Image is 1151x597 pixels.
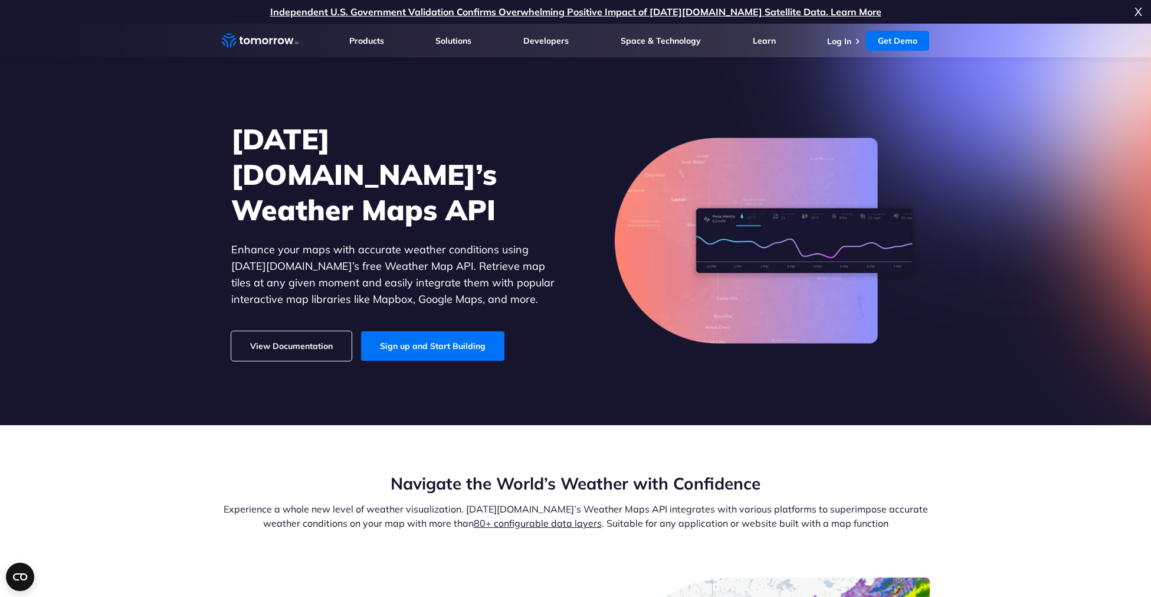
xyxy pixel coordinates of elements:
a: Developers [523,35,569,46]
h1: [DATE][DOMAIN_NAME]’s Weather Maps API [231,121,556,227]
a: Learn [753,35,776,46]
a: View Documentation [231,331,352,361]
a: Home link [222,32,299,50]
p: Experience a whole new level of weather visualization. [DATE][DOMAIN_NAME]’s Weather Maps API int... [222,502,930,530]
a: Get Demo [866,31,929,51]
p: Enhance your maps with accurate weather conditions using [DATE][DOMAIN_NAME]’s free Weather Map A... [231,242,556,308]
a: Solutions [435,35,471,46]
button: Open CMP widget [6,563,34,591]
a: Log In [827,36,851,47]
a: Sign up and Start Building [361,331,504,361]
a: Space & Technology [621,35,701,46]
a: Products [349,35,384,46]
a: Independent U.S. Government Validation Confirms Overwhelming Positive Impact of [DATE][DOMAIN_NAM... [270,6,881,18]
a: 80+ configurable data layers [474,517,602,529]
h2: Navigate the World’s Weather with Confidence [222,472,930,495]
